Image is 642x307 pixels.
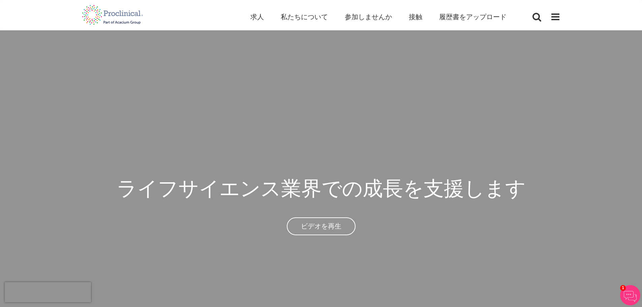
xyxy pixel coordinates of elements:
[409,12,422,21] a: 接触
[622,285,624,290] font: 1
[345,12,392,21] a: 参加しませんか
[117,174,363,201] font: ライフサイエンス業界での
[439,12,507,21] a: 履歴書をアップロード
[281,12,328,21] a: 私たちについて
[363,174,526,201] font: 成長を支援します
[620,285,640,305] img: チャットボット
[250,12,264,21] a: 求人
[301,222,341,231] font: ビデオを再生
